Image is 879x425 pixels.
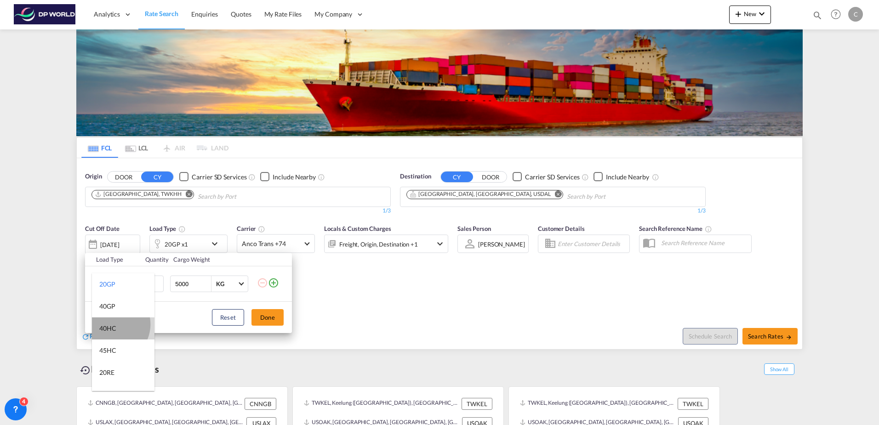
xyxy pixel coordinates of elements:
[99,324,116,333] div: 40HC
[99,302,115,311] div: 40GP
[7,377,39,411] iframe: Chat
[99,346,116,355] div: 45HC
[99,280,115,289] div: 20GP
[99,390,114,399] div: 40RE
[99,368,114,377] div: 20RE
